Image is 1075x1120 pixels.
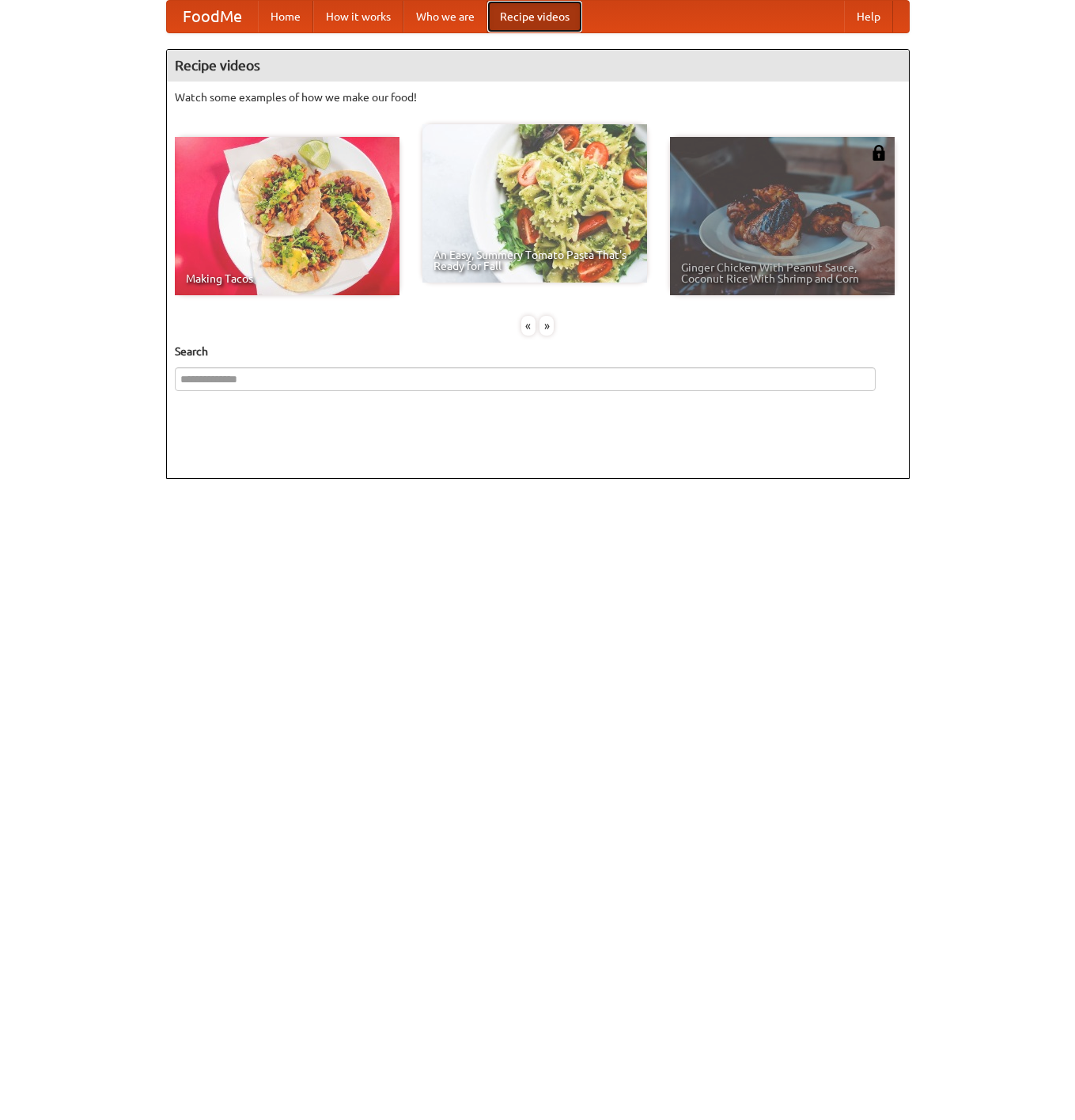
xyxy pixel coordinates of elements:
a: Who we are [403,1,487,32]
a: Making Tacos [175,137,399,295]
a: Help [844,1,893,32]
span: Making Tacos [186,273,388,284]
a: How it works [313,1,403,32]
span: An Easy, Summery Tomato Pasta That's Ready for Fall [433,249,636,271]
h5: Search [175,344,901,359]
a: Recipe videos [487,1,582,32]
a: FoodMe [167,1,258,32]
img: 483408.png [871,145,887,161]
div: « [521,316,536,336]
div: » [539,316,554,336]
h4: Recipe videos [167,50,909,82]
a: Home [258,1,313,32]
a: An Easy, Summery Tomato Pasta That's Ready for Fall [422,124,647,283]
p: Watch some examples of how we make our food! [175,89,901,105]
